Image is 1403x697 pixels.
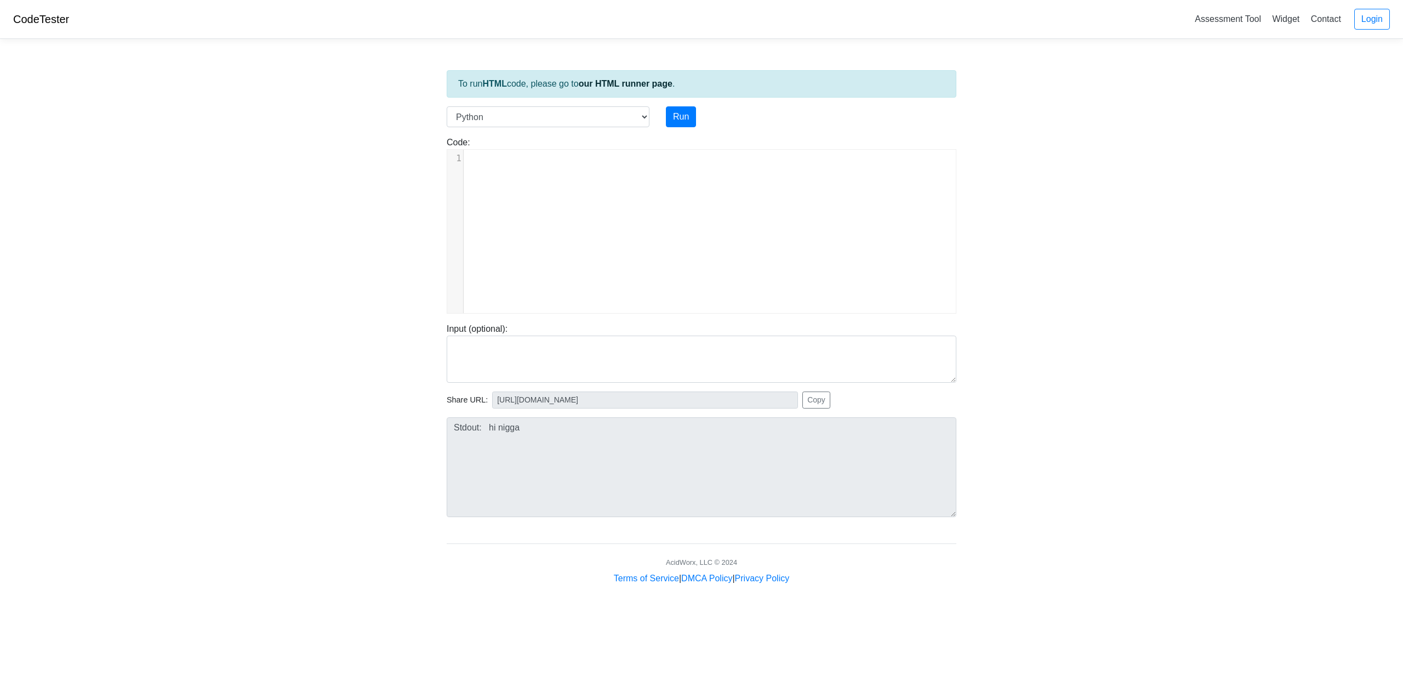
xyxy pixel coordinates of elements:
[1307,10,1345,28] a: Contact
[802,392,830,409] button: Copy
[1190,10,1265,28] a: Assessment Tool
[447,70,956,98] div: To run code, please go to .
[1354,9,1390,30] a: Login
[492,392,798,409] input: No share available yet
[614,572,789,585] div: | |
[666,557,737,568] div: AcidWorx, LLC © 2024
[666,106,696,127] button: Run
[735,574,790,583] a: Privacy Policy
[482,79,506,88] strong: HTML
[438,136,965,314] div: Code:
[579,79,672,88] a: our HTML runner page
[447,394,488,406] span: Share URL:
[681,574,732,583] a: DMCA Policy
[1268,10,1304,28] a: Widget
[447,152,463,165] div: 1
[614,574,679,583] a: Terms of Service
[438,322,965,383] div: Input (optional):
[13,13,69,25] a: CodeTester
